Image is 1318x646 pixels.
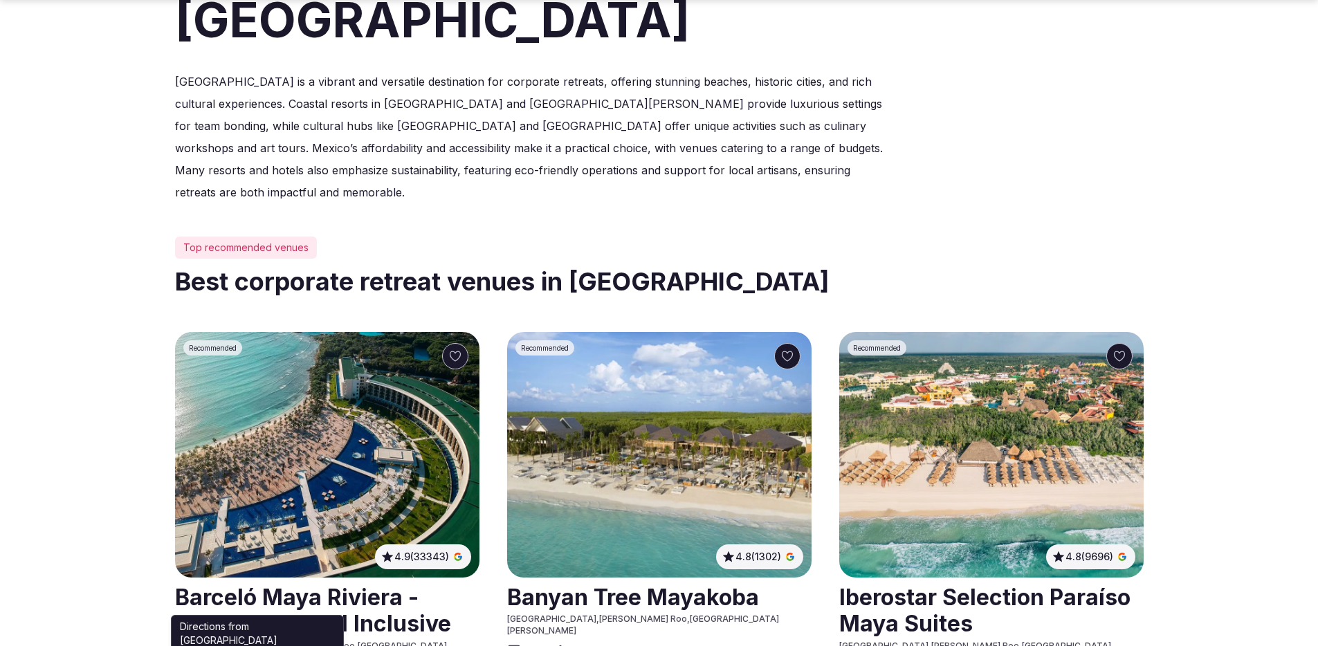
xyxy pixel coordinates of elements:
[599,613,687,624] span: [PERSON_NAME] Roo
[839,332,1144,578] a: See Iberostar Selection Paraíso Maya Suites
[1065,550,1113,564] span: 4.8 (9696)
[839,332,1144,578] img: Iberostar Selection Paraíso Maya Suites
[596,613,599,624] span: ,
[175,579,479,640] a: View venue
[839,579,1144,640] a: View venue
[175,264,1144,299] h2: Best corporate retreat venues in [GEOGRAPHIC_DATA]
[507,332,812,578] img: Banyan Tree Mayakoba
[381,550,466,564] button: 4.9(33343)
[735,550,781,564] span: 4.8 (1302)
[175,237,317,259] div: Top recommended venues
[687,613,690,624] span: ,
[507,613,596,624] span: [GEOGRAPHIC_DATA]
[507,579,812,613] a: View venue
[175,71,884,203] p: [GEOGRAPHIC_DATA] is a vibrant and versatile destination for corporate retreats, offering stunnin...
[175,332,479,578] a: See Barceló Maya Riviera - Adults only - All Inclusive
[175,579,479,640] h2: Barceló Maya Riviera - Adults only - All Inclusive
[515,340,574,356] div: Recommended
[507,613,779,636] span: [GEOGRAPHIC_DATA][PERSON_NAME]
[507,332,812,578] a: See Banyan Tree Mayakoba
[839,579,1144,640] h2: Iberostar Selection Paraíso Maya Suites
[507,579,812,613] h2: Banyan Tree Mayakoba
[175,332,479,578] img: Barceló Maya Riviera - Adults only - All Inclusive
[394,550,449,564] span: 4.9 (33343)
[183,340,242,356] div: Recommended
[521,343,569,353] span: Recommended
[853,343,901,353] span: Recommended
[722,550,798,564] button: 4.8(1302)
[848,340,906,356] div: Recommended
[189,343,237,353] span: Recommended
[1052,550,1130,564] button: 4.8(9696)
